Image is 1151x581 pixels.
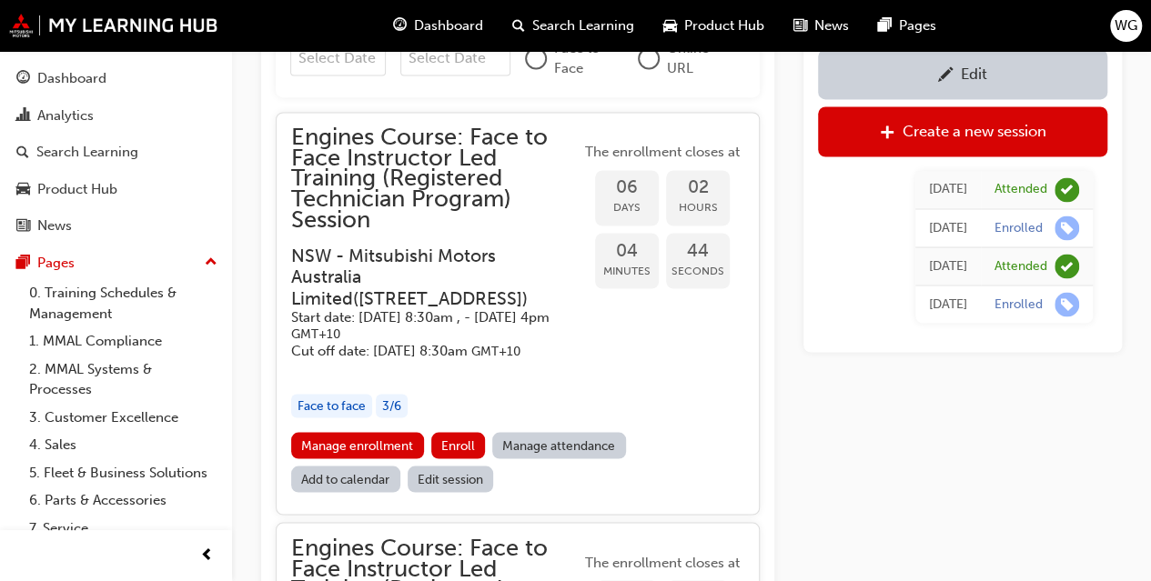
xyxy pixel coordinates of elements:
span: pages-icon [878,15,892,37]
a: 1. MMAL Compliance [22,327,225,356]
a: search-iconSearch Learning [498,7,649,45]
span: Minutes [595,260,659,281]
span: Product Hub [684,15,764,36]
div: Enrolled [995,219,1043,236]
a: Edit [818,49,1107,99]
a: Create a new session [818,106,1107,156]
div: Thu May 18 2023 07:16:40 GMT+1000 (Australian Eastern Standard Time) [929,255,967,276]
button: Pages [7,246,225,280]
div: 3 / 6 [376,394,408,418]
span: Pages [899,15,936,36]
span: Australian Eastern Standard Time GMT+10 [291,326,340,341]
button: WG [1110,10,1142,42]
div: Pages [37,253,75,274]
div: Dashboard [37,68,106,89]
span: 04 [595,240,659,261]
span: learningRecordVerb_ENROLL-icon [1055,292,1079,316]
span: guage-icon [16,71,30,87]
div: Thu Dec 07 2023 16:00:00 GMT+1000 (Australian Eastern Standard Time) [929,179,967,200]
span: 44 [666,240,730,261]
span: learningRecordVerb_ENROLL-icon [1055,215,1079,240]
span: WG [1115,15,1137,36]
a: guage-iconDashboard [379,7,498,45]
span: plus-icon [880,125,895,143]
span: car-icon [663,15,677,37]
div: Search Learning [36,142,138,163]
span: Online URL [667,38,731,79]
span: car-icon [16,182,30,198]
h5: Cut off date: [DATE] 8:30am [291,342,551,359]
span: learningRecordVerb_ATTEND-icon [1055,177,1079,202]
span: news-icon [16,218,30,235]
div: Wed Dec 06 2023 07:30:14 GMT+1000 (Australian Eastern Standard Time) [929,217,967,238]
span: Hours [666,197,730,218]
div: Create a new session [903,123,1046,141]
a: 2. MMAL Systems & Processes [22,356,225,404]
button: Enroll [431,432,486,458]
div: Tue May 16 2023 15:21:02 GMT+1000 (Australian Eastern Standard Time) [929,294,967,315]
a: 4. Sales [22,431,225,459]
div: Face to face [291,394,372,418]
span: Australian Eastern Standard Time GMT+10 [471,343,520,358]
span: chart-icon [16,108,30,125]
span: 06 [595,177,659,198]
div: Analytics [37,105,94,126]
span: Days [595,197,659,218]
a: news-iconNews [779,7,863,45]
div: Attended [995,257,1047,275]
span: News [814,15,849,36]
a: Manage enrollment [291,432,424,458]
a: News [7,209,225,243]
span: The enrollment closes at [581,552,744,573]
a: pages-iconPages [863,7,951,45]
a: Add to calendar [291,466,400,492]
div: News [37,215,72,236]
h3: NSW - Mitsubishi Motors Australia Limited ( [STREET_ADDRESS] ) [291,245,551,308]
div: Edit [961,65,987,84]
span: The enrollment closes at [581,142,744,163]
span: pencil-icon [938,67,954,85]
span: pages-icon [16,255,30,272]
a: 3. Customer Excellence [22,404,225,432]
span: Enroll [441,437,475,453]
span: Face to Face [554,38,623,79]
span: learningRecordVerb_ATTEND-icon [1055,254,1079,278]
a: Manage attendance [492,432,626,458]
span: Engines Course: Face to Face Instructor Led Training (Registered Technician Program) Session [291,127,581,230]
span: search-icon [16,145,29,161]
input: To [400,41,510,75]
a: 7. Service [22,515,225,543]
button: DashboardAnalyticsSearch LearningProduct HubNews [7,58,225,246]
span: guage-icon [393,15,407,37]
a: 5. Fleet & Business Solutions [22,459,225,487]
a: Product Hub [7,173,225,206]
div: Attended [995,181,1047,198]
input: From [290,41,386,75]
a: Analytics [7,99,225,133]
span: search-icon [512,15,525,37]
a: car-iconProduct Hub [649,7,779,45]
a: 6. Parts & Accessories [22,486,225,515]
span: Dashboard [414,15,483,36]
a: Dashboard [7,62,225,95]
span: Search Learning [532,15,634,36]
h5: Start date: [DATE] 8:30am , - [DATE] 4pm [291,308,551,342]
div: Enrolled [995,296,1043,313]
span: up-icon [205,251,217,275]
a: 0. Training Schedules & Management [22,279,225,327]
img: mmal [9,14,218,37]
span: prev-icon [200,545,214,567]
button: Engines Course: Face to Face Instructor Led Training (Registered Technician Program) SessionNSW -... [291,127,744,499]
a: Edit session [408,466,494,492]
span: 02 [666,177,730,198]
span: Seconds [666,260,730,281]
span: news-icon [793,15,807,37]
a: Search Learning [7,135,225,169]
div: Product Hub [37,179,117,200]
